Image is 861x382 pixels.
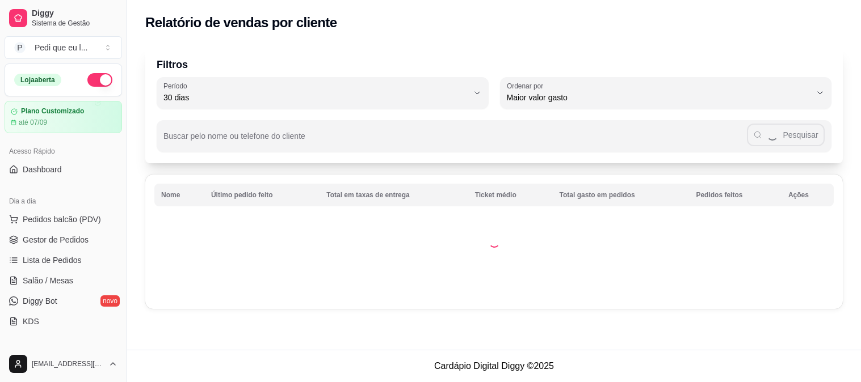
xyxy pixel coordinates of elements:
[5,231,122,249] a: Gestor de Pedidos
[23,275,73,286] span: Salão / Mesas
[23,295,57,307] span: Diggy Bot
[23,164,62,175] span: Dashboard
[163,135,747,146] input: Buscar pelo nome ou telefone do cliente
[163,92,468,103] span: 30 dias
[19,118,47,127] article: até 07/09
[5,292,122,310] a: Diggy Botnovo
[157,77,489,109] button: Período30 dias
[5,142,122,160] div: Acesso Rápido
[127,350,861,382] footer: Cardápio Digital Diggy © 2025
[5,350,122,377] button: [EMAIL_ADDRESS][DOMAIN_NAME]
[35,42,87,53] div: Pedi que eu l ...
[507,81,547,91] label: Ordenar por
[23,214,101,225] span: Pedidos balcão (PDV)
[5,101,122,133] a: Plano Customizadoaté 07/09
[23,316,39,327] span: KDS
[5,271,122,290] a: Salão / Mesas
[32,9,117,19] span: Diggy
[5,192,122,210] div: Dia a dia
[23,254,82,266] span: Lista de Pedidos
[163,81,191,91] label: Período
[145,14,337,32] h2: Relatório de vendas por cliente
[14,74,61,86] div: Loja aberta
[14,42,26,53] span: P
[5,312,122,330] a: KDS
[5,5,122,32] a: DiggySistema de Gestão
[23,234,89,245] span: Gestor de Pedidos
[507,92,812,103] span: Maior valor gasto
[5,160,122,179] a: Dashboard
[32,359,104,368] span: [EMAIL_ADDRESS][DOMAIN_NAME]
[5,36,122,59] button: Select a team
[157,57,831,73] p: Filtros
[489,236,500,248] div: Loading
[5,344,122,362] div: Catálogo
[5,251,122,269] a: Lista de Pedidos
[21,107,84,116] article: Plano Customizado
[87,73,112,87] button: Alterar Status
[32,19,117,28] span: Sistema de Gestão
[500,77,832,109] button: Ordenar porMaior valor gasto
[5,210,122,228] button: Pedidos balcão (PDV)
